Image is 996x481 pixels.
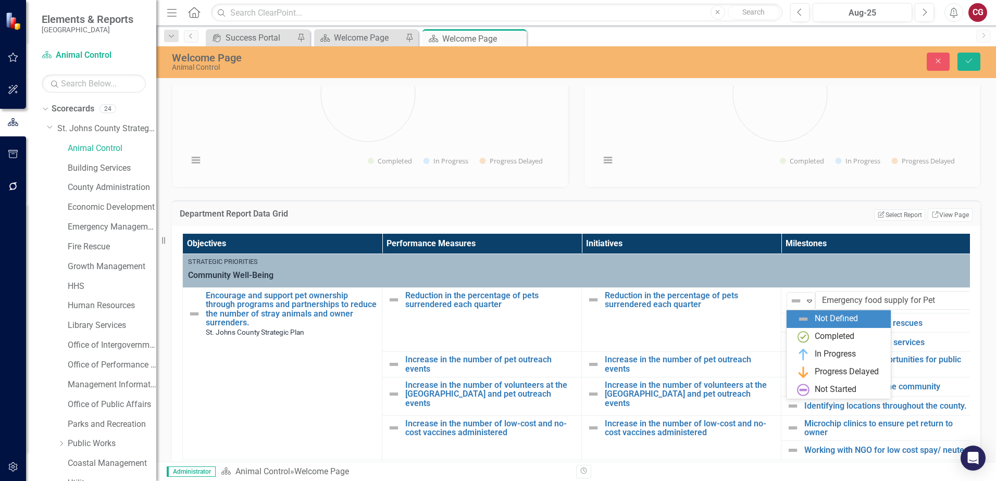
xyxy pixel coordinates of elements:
[42,49,146,61] a: Animal Control
[68,458,156,470] a: Coastal Management
[68,221,156,233] a: Emergency Management
[68,419,156,431] a: Parks and Recreation
[68,320,156,332] a: Library Services
[405,419,576,437] a: Increase in the number of low-cost and no-cost vaccines administered
[787,444,799,457] img: Not Defined
[405,291,576,309] a: Reduction in the percentage of pets surrendered each quarter
[961,446,986,471] div: Open Intercom Messenger
[68,339,156,351] a: Office of Intergovernmental Affairs
[68,359,156,371] a: Office of Performance & Transparency
[587,388,600,400] img: Not Defined
[188,308,201,320] img: Not Defined
[804,401,975,411] a: Identifying locations throughout the county.
[804,419,975,437] a: Microchip clinics to ensure pet return to owner
[815,291,975,310] input: Name
[226,31,294,44] div: Success Portal
[99,105,116,113] div: 24
[815,348,856,360] div: In Progress
[68,399,156,411] a: Office of Public Affairs
[334,31,403,44] div: Welcome Page
[68,281,156,293] a: HHS
[180,209,595,219] h3: Department Report Data Grid
[388,358,400,371] img: Not Defined
[68,241,156,253] a: Fire Rescue
[815,313,858,325] div: Not Defined
[787,400,799,412] img: Not Defined
[388,388,400,400] img: Not Defined
[68,438,156,450] a: Public Works
[42,13,133,26] span: Elements & Reports
[605,355,776,373] a: Increase in the number of pet outreach events
[188,270,975,282] span: Community Well-Being
[42,74,146,93] input: Search Below...
[405,355,576,373] a: Increase in the number of pet outreach events
[605,291,776,309] a: Reduction in the percentage of pets surrendered each quarter
[235,466,290,476] a: Animal Control
[815,331,854,343] div: Completed
[968,3,987,22] button: CG
[587,422,600,434] img: Not Defined
[188,257,975,267] div: Strategic Priorities
[167,466,216,477] span: Administrator
[208,31,294,44] a: Success Portal
[442,32,524,45] div: Welcome Page
[815,384,856,396] div: Not Started
[52,103,94,115] a: Scorecards
[797,331,810,343] img: Completed
[68,379,156,391] a: Management Information Systems
[813,3,912,22] button: Aug-25
[68,261,156,273] a: Growth Management
[797,384,810,396] img: Not Started
[317,31,403,44] a: Welcome Page
[815,366,879,378] div: Progress Delayed
[405,381,576,408] a: Increase in the number of volunteers at the [GEOGRAPHIC_DATA] and pet outreach events
[68,143,156,155] a: Animal Control
[5,12,23,30] img: ClearPoint Strategy
[816,7,908,19] div: Aug-25
[388,422,400,434] img: Not Defined
[605,381,776,408] a: Increase in the number of volunteers at the [GEOGRAPHIC_DATA] and pet outreach events
[797,348,810,361] img: In Progress
[42,26,133,34] small: [GEOGRAPHIC_DATA]
[742,8,765,16] span: Search
[68,201,156,213] a: Economic Development
[804,446,975,455] a: Working with NGO for low cost spay/ neuter
[68,300,156,312] a: Human Resources
[172,52,625,64] div: Welcome Page
[587,358,600,371] img: Not Defined
[294,466,349,476] div: Welcome Page
[388,294,400,306] img: Not Defined
[928,208,973,222] a: View Page
[206,328,304,336] span: St. Johns County Strategic Plan
[68,162,156,174] a: Building Services
[587,294,600,306] img: Not Defined
[211,4,782,22] input: Search ClearPoint...
[797,366,810,378] img: Progress Delayed
[874,209,925,221] button: Select Report
[787,422,799,434] img: Not Defined
[790,295,802,307] img: Not Defined
[797,313,810,325] img: Not Defined
[68,182,156,194] a: County Administration
[57,123,156,135] a: St. Johns County Strategic Plan
[728,5,780,20] button: Search
[206,291,377,327] a: Encourage and support pet ownership through programs and partnerships to reduce the number of str...
[172,64,625,71] div: Animal Control
[605,419,776,437] a: Increase in the number of low-cost and no-cost vaccines administered
[221,466,568,478] div: »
